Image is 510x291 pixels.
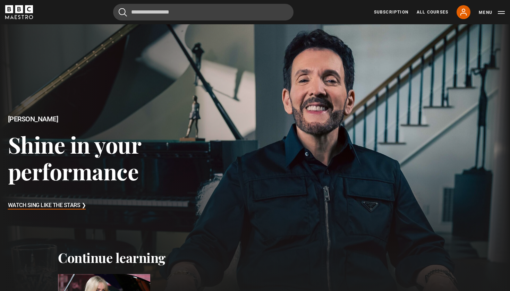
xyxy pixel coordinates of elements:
h2: Continue learning [58,250,452,266]
input: Search [113,4,294,20]
a: Subscription [374,9,408,15]
button: Toggle navigation [479,9,505,16]
svg: BBC Maestro [5,5,33,19]
h3: Shine in your performance [8,131,204,185]
h3: Watch Sing Like the Stars ❯ [8,200,86,211]
h2: [PERSON_NAME] [8,115,204,123]
a: All Courses [417,9,448,15]
button: Submit the search query [119,8,127,17]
